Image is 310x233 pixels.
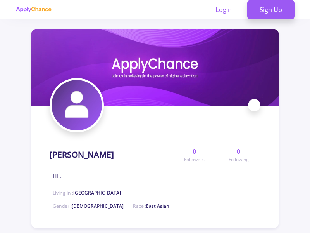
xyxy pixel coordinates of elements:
[193,147,196,156] span: 0
[53,203,124,209] span: Gender :
[53,172,63,180] span: Hi...
[229,156,249,163] span: Following
[52,80,102,130] img: Amin Asadavatar
[217,147,260,163] a: 0Following
[146,203,169,209] span: East Asian
[72,203,124,209] span: [DEMOGRAPHIC_DATA]
[53,190,121,196] span: Living in :
[31,29,279,106] img: Amin Asadcover image
[73,190,121,196] span: [GEOGRAPHIC_DATA]
[172,147,216,163] a: 0Followers
[50,150,114,160] h1: [PERSON_NAME]
[184,156,205,163] span: Followers
[15,7,52,13] img: applychance logo text only
[133,203,169,209] span: Race :
[237,147,240,156] span: 0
